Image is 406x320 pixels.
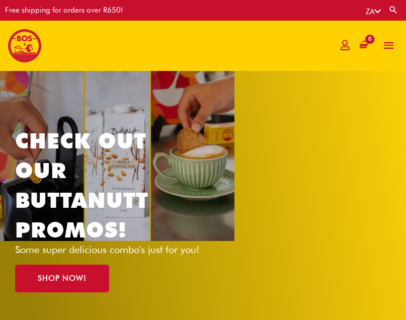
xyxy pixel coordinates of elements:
[358,40,368,50] a: View Shopping Cart, empty
[38,275,87,282] span: SHOP NOW!
[15,265,109,292] a: SHOP NOW!
[388,5,398,15] a: Search button
[366,7,381,16] a: ZA
[8,29,42,63] img: BOS logo finals-200px
[15,128,148,242] a: CHECK OUT OUR BUTTANUTT PROMOS!
[15,245,203,255] p: Some super delicious combo's just for you!
[5,7,123,14] div: Free shipping for orders over R650!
